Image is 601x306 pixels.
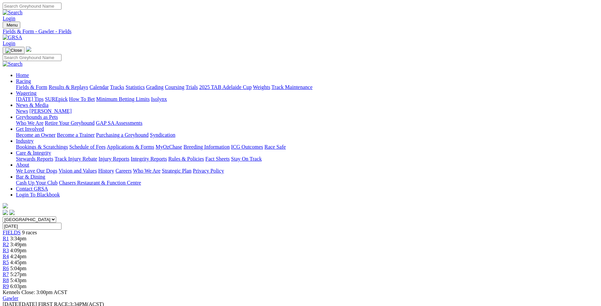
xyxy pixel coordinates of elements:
div: Industry [16,144,598,150]
a: Login To Blackbook [16,192,60,197]
div: Get Involved [16,132,598,138]
a: Fields & Form [16,84,47,90]
a: Schedule of Fees [69,144,105,150]
a: Login [3,16,15,21]
a: Track Maintenance [272,84,312,90]
a: Greyhounds as Pets [16,114,58,120]
a: History [98,168,114,174]
a: Fields & Form - Gawler - Fields [3,29,598,35]
img: logo-grsa-white.png [26,46,31,52]
a: Retire Your Greyhound [45,120,95,126]
a: Bookings & Scratchings [16,144,68,150]
span: 4:24pm [10,254,27,259]
a: Coursing [165,84,184,90]
button: Toggle navigation [3,22,20,29]
a: Privacy Policy [193,168,224,174]
span: 3:49pm [10,242,27,247]
a: Home [16,72,29,78]
a: News [16,108,28,114]
a: Integrity Reports [131,156,167,162]
a: R5 [3,260,9,265]
a: MyOzChase [156,144,182,150]
div: About [16,168,598,174]
span: 6:03pm [10,283,27,289]
a: Applications & Forms [107,144,154,150]
div: News & Media [16,108,598,114]
a: R6 [3,266,9,271]
a: Care & Integrity [16,150,51,156]
a: We Love Our Dogs [16,168,57,174]
a: Stay On Track [231,156,262,162]
img: Search [3,61,23,67]
a: Strategic Plan [162,168,191,174]
a: Purchasing a Greyhound [96,132,149,138]
a: Careers [115,168,132,174]
a: [PERSON_NAME] [29,108,71,114]
a: Tracks [110,84,124,90]
a: R3 [3,248,9,253]
input: Select date [3,223,61,230]
a: R2 [3,242,9,247]
a: Results & Replays [49,84,88,90]
a: R8 [3,277,9,283]
span: 9 races [22,230,37,235]
a: Cash Up Your Club [16,180,58,186]
a: [DATE] Tips [16,96,44,102]
a: Minimum Betting Limits [96,96,150,102]
button: Toggle navigation [3,47,25,54]
div: Greyhounds as Pets [16,120,598,126]
a: How To Bet [69,96,95,102]
a: Become an Owner [16,132,56,138]
a: About [16,162,29,168]
span: FIELDS [3,230,21,235]
div: Bar & Dining [16,180,598,186]
a: Vision and Values [59,168,97,174]
span: 5:27pm [10,271,27,277]
div: Care & Integrity [16,156,598,162]
a: Rules & Policies [168,156,204,162]
img: twitter.svg [9,210,15,215]
a: Gawler [3,295,18,301]
img: facebook.svg [3,210,8,215]
a: Fact Sheets [205,156,230,162]
span: Kennels Close: 3:00pm ACST [3,289,67,295]
a: R4 [3,254,9,259]
a: SUREpick [45,96,67,102]
a: R1 [3,236,9,241]
a: Bar & Dining [16,174,45,180]
a: Stewards Reports [16,156,53,162]
a: Syndication [150,132,175,138]
a: Racing [16,78,31,84]
a: 2025 TAB Adelaide Cup [199,84,252,90]
a: News & Media [16,102,49,108]
a: Become a Trainer [57,132,95,138]
img: Search [3,10,23,16]
img: logo-grsa-white.png [3,203,8,208]
span: 4:45pm [10,260,27,265]
a: Who We Are [133,168,161,174]
a: Race Safe [264,144,286,150]
span: 5:43pm [10,277,27,283]
a: Weights [253,84,270,90]
input: Search [3,3,61,10]
a: Wagering [16,90,37,96]
input: Search [3,54,61,61]
a: GAP SA Assessments [96,120,143,126]
span: 5:04pm [10,266,27,271]
a: Injury Reports [98,156,129,162]
a: Get Involved [16,126,44,132]
div: Racing [16,84,598,90]
span: Menu [7,23,18,28]
a: R7 [3,271,9,277]
a: Industry [16,138,34,144]
a: Login [3,40,15,46]
a: Statistics [126,84,145,90]
a: R9 [3,283,9,289]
